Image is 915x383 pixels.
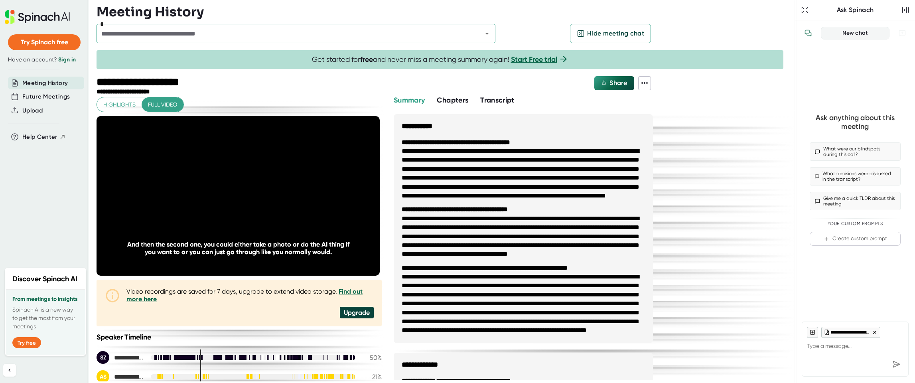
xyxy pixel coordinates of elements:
[126,288,374,303] div: Video recordings are saved for 7 days, upgrade to extend video storage.
[511,55,557,64] a: Start Free trial
[312,55,568,64] span: Get started for and never miss a meeting summary again!
[22,92,70,101] button: Future Meetings
[362,373,382,381] div: 21 %
[810,192,901,210] button: Give me a quick TLDR about this meeting
[12,337,41,348] button: Try free
[142,97,183,112] button: Full video
[362,354,382,361] div: 50 %
[609,79,627,87] span: Share
[900,4,911,16] button: Close conversation sidebar
[810,167,901,186] button: What decisions were discussed in the transcript?
[22,132,57,142] span: Help Center
[340,307,374,318] div: Upgrade
[810,221,901,227] div: Your Custom Prompts
[826,30,884,37] div: New chat
[8,34,81,50] button: Try Spinach free
[97,4,204,20] h3: Meeting History
[810,6,900,14] div: Ask Spinach
[481,28,493,39] button: Open
[97,333,382,342] div: Speaker Timeline
[810,113,901,131] div: Ask anything about this meeting
[148,100,177,110] span: Full video
[58,56,76,63] a: Sign in
[437,96,468,105] span: Chapters
[103,100,136,110] span: Highlights
[394,96,425,105] span: Summary
[125,241,351,256] div: And then the second one, you could either take a photo or do the AI thing if you want to or you c...
[97,370,109,383] div: AS
[437,95,468,106] button: Chapters
[12,274,77,284] h2: Discover Spinach AI
[21,38,68,46] span: Try Spinach free
[587,29,644,38] span: Hide meeting chat
[22,106,43,115] button: Upload
[360,55,373,64] b: free
[570,24,651,43] button: Hide meeting chat
[8,56,81,63] div: Have an account?
[22,79,68,88] button: Meeting History
[799,4,810,16] button: Expand to Ask Spinach page
[97,351,109,364] div: SZ
[97,351,144,364] div: Shirley Zhang
[810,142,901,161] button: What were our blindspots during this call?
[126,288,363,303] a: Find out more here
[889,357,903,371] div: Send message
[12,296,79,302] h3: From meetings to insights
[480,95,515,106] button: Transcript
[97,97,142,112] button: Highlights
[12,306,79,331] p: Spinach AI is a new way to get the most from your meetings
[394,95,425,106] button: Summary
[810,232,901,246] button: Create custom prompt
[22,132,66,142] button: Help Center
[800,25,816,41] button: View conversation history
[594,76,634,90] button: Share
[480,96,515,105] span: Transcript
[97,370,144,383] div: Alaine Steele
[3,364,16,377] button: Collapse sidebar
